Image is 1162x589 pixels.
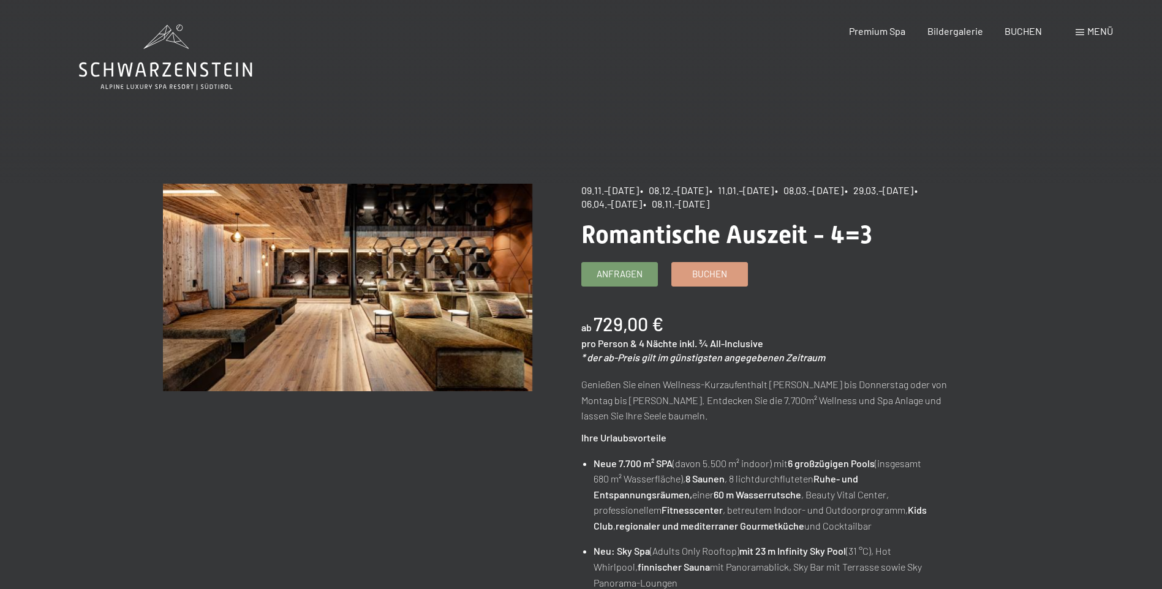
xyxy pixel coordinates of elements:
strong: Neue 7.700 m² SPA [594,457,673,469]
strong: mit 23 m Infinity Sky Pool [739,545,846,557]
a: BUCHEN [1005,25,1042,37]
span: • 08.11.–[DATE] [643,198,709,209]
span: 4 Nächte [639,337,677,349]
span: Buchen [692,268,727,280]
a: Premium Spa [849,25,905,37]
span: Anfragen [597,268,643,280]
span: • 11.01.–[DATE] [709,184,774,196]
strong: Neu: Sky Spa [594,545,650,557]
strong: 60 m Wasserrutsche [714,489,801,500]
b: 729,00 € [594,313,663,335]
p: Genießen Sie einen Wellness-Kurzaufenthalt [PERSON_NAME] bis Donnerstag oder von Montag bis [PERS... [581,377,951,424]
strong: Fitnesscenter [662,504,723,516]
img: Romantische Auszeit - 4=3 [163,184,532,391]
strong: finnischer Sauna [638,561,710,572]
span: Menü [1087,25,1113,37]
span: • 29.03.–[DATE] [845,184,913,196]
span: 09.11.–[DATE] [581,184,639,196]
a: Buchen [672,263,747,286]
span: ab [581,321,592,333]
strong: 8 Saunen [685,473,725,484]
strong: Ihre Urlaubsvorteile [581,432,666,443]
span: • 08.12.–[DATE] [640,184,708,196]
strong: 6 großzügigen Pools [788,457,875,469]
span: • 08.03.–[DATE] [775,184,843,196]
em: * der ab-Preis gilt im günstigsten angegebenen Zeitraum [581,351,825,363]
a: Anfragen [582,263,657,286]
li: (davon 5.500 m² indoor) mit (insgesamt 680 m² Wasserfläche), , 8 lichtdurchfluteten einer , Beaut... [594,456,950,534]
strong: Kids Club [594,504,927,531]
span: inkl. ¾ All-Inclusive [679,337,763,349]
strong: regionaler und mediterraner Gourmetküche [616,520,804,531]
strong: Ruhe- und Entspannungsräumen, [594,473,858,500]
span: Romantische Auszeit - 4=3 [581,220,872,249]
span: pro Person & [581,337,637,349]
a: Bildergalerie [927,25,983,37]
